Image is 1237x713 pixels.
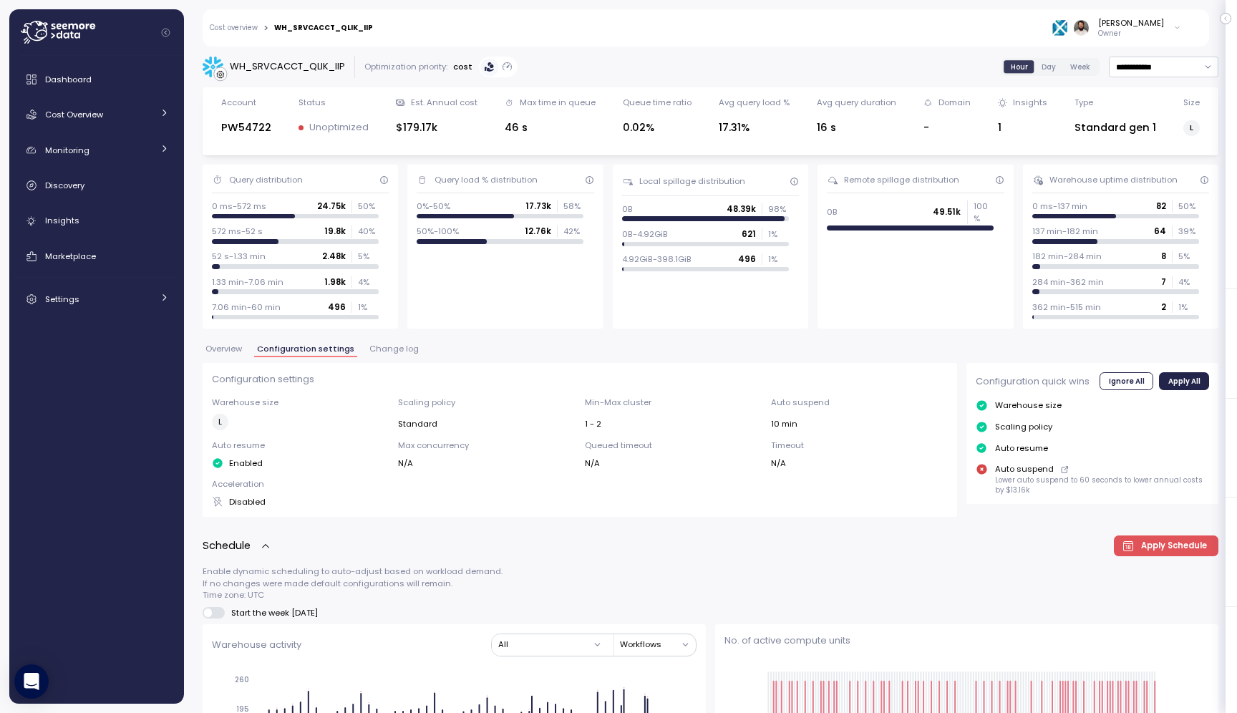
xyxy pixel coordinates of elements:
[1070,62,1090,72] span: Week
[1098,29,1164,39] p: Owner
[212,225,263,237] p: 572 ms-52 s
[1161,301,1166,313] p: 2
[212,638,301,652] p: Warehouse activity
[585,397,762,408] p: Min-Max cluster
[45,251,96,262] span: Marketplace
[205,345,242,353] span: Overview
[563,200,583,212] p: 58 %
[771,440,948,451] p: Timeout
[1190,120,1193,135] span: L
[1042,62,1056,72] span: Day
[622,203,633,215] p: 0B
[221,97,256,108] div: Account
[15,171,178,200] a: Discovery
[995,463,1054,475] p: Auto suspend
[324,276,346,288] p: 1.98k
[396,120,477,136] div: $179.17k
[212,496,389,508] div: Disabled
[369,345,419,353] span: Change log
[525,200,551,212] p: 17.73k
[1109,373,1145,389] span: Ignore All
[995,399,1062,411] p: Warehouse size
[817,97,896,108] div: Avg query duration
[974,200,994,224] p: 100 %
[1178,251,1198,262] p: 5 %
[727,203,756,215] p: 48.39k
[1098,17,1164,29] div: [PERSON_NAME]
[768,203,788,215] p: 98 %
[14,664,49,699] div: Open Intercom Messenger
[771,457,948,469] div: N/A
[505,120,596,136] div: 46 s
[563,225,583,237] p: 42 %
[1011,62,1028,72] span: Hour
[1161,251,1166,262] p: 8
[15,285,178,314] a: Settings
[844,174,959,185] div: Remote spillage distribution
[622,228,668,240] p: 0B-4.92GiB
[938,97,971,108] div: Domain
[45,74,92,85] span: Dashboard
[1141,536,1207,556] span: Apply Schedule
[358,200,378,212] p: 50 %
[1032,276,1104,288] p: 284 min-362 min
[45,145,89,156] span: Monitoring
[212,276,283,288] p: 1.33 min-7.06 min
[923,120,971,136] div: -
[230,59,345,74] div: WH_SRVCACCT_QLIK_IIP
[719,97,790,108] div: Avg query load %
[995,442,1048,454] p: Auto resume
[257,345,354,353] span: Configuration settings
[221,120,271,136] div: PW54722
[585,457,762,469] div: N/A
[623,97,692,108] div: Queue time ratio
[358,301,378,313] p: 1 %
[322,251,346,262] p: 2.48k
[817,120,896,136] div: 16 s
[724,634,1209,648] p: No. of active compute units
[263,24,268,33] div: >
[309,120,369,135] p: Unoptimized
[1168,373,1200,389] span: Apply All
[417,225,459,237] p: 50%-100%
[1178,301,1198,313] p: 1 %
[492,634,608,655] button: All
[520,97,596,108] div: Max time in queue
[768,253,788,265] p: 1 %
[212,457,389,469] div: Enabled
[998,120,1047,136] div: 1
[1154,225,1166,237] p: 64
[274,24,373,31] div: WH_SRVCACCT_QLIK_IIP
[1178,225,1198,237] p: 39 %
[15,242,178,271] a: Marketplace
[203,566,1218,601] p: Enable dynamic scheduling to auto-adjust based on workload demand. If no changes were made defaul...
[203,538,251,554] p: Schedule
[212,200,266,212] p: 0 ms-572 ms
[622,253,692,265] p: 4.92GiB-398.1GiB
[1075,97,1093,108] div: Type
[976,374,1090,389] p: Configuration quick wins
[585,418,762,430] div: 1 - 2
[525,225,551,237] p: 12.76k
[398,418,575,430] div: Standard
[639,175,745,187] div: Local spillage distribution
[358,225,378,237] p: 40 %
[45,215,79,226] span: Insights
[210,24,258,31] a: Cost overview
[229,174,303,185] div: Query distribution
[45,294,79,305] span: Settings
[1074,20,1089,35] img: ACg8ocLskjvUhBDgxtSFCRx4ztb74ewwa1VrVEuDBD_Ho1mrTsQB-QE=s96-c
[317,200,346,212] p: 24.75k
[15,136,178,165] a: Monitoring
[203,538,271,554] button: Schedule
[212,397,389,408] p: Warehouse size
[299,97,326,108] div: Status
[212,301,281,313] p: 7.06 min-60 min
[364,61,447,72] div: Optimization priority:
[212,372,949,387] p: Configuration settings
[398,397,575,408] p: Scaling policy
[620,634,696,655] button: Workflows
[585,440,762,451] p: Queued timeout
[933,206,961,218] p: 49.51k
[212,478,389,490] p: Acceleration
